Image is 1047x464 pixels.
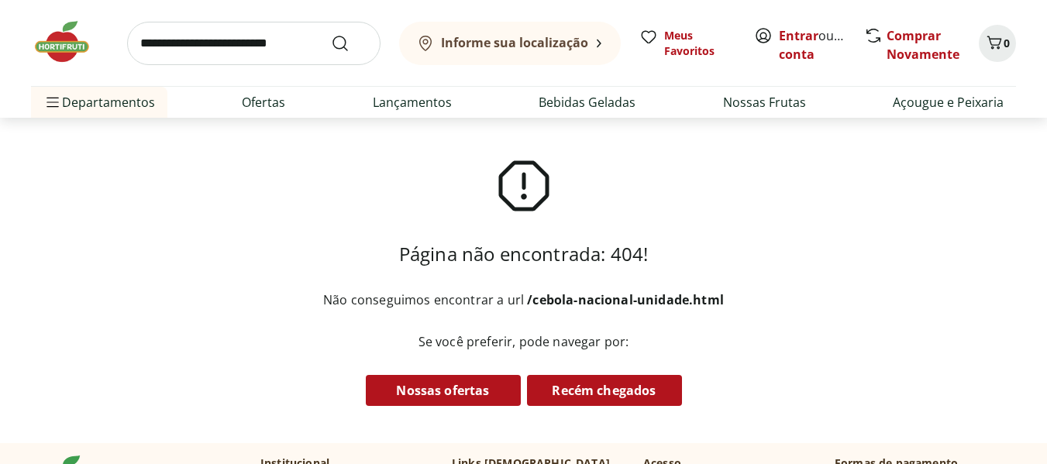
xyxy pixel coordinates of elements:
[127,22,381,65] input: search
[779,27,818,44] a: Entrar
[43,84,155,121] span: Departamentos
[323,291,724,308] p: Não conseguimos encontrar a url
[302,333,745,350] p: Se você preferir, pode navegar por:
[399,242,648,266] h3: Página não encontrada: 404!
[723,93,806,112] a: Nossas Frutas
[664,28,735,59] span: Meus Favoritos
[779,26,848,64] span: ou
[639,28,735,59] a: Meus Favoritos
[373,93,452,112] a: Lançamentos
[366,375,521,406] a: Nossas ofertas
[399,22,621,65] button: Informe sua localização
[779,27,864,63] a: Criar conta
[527,375,682,406] a: Recém chegados
[441,34,588,51] b: Informe sua localização
[43,84,62,121] button: Menu
[331,34,368,53] button: Submit Search
[242,93,285,112] a: Ofertas
[893,93,1004,112] a: Açougue e Peixaria
[979,25,1016,62] button: Carrinho
[1004,36,1010,50] span: 0
[31,19,108,65] img: Hortifruti
[887,27,959,63] a: Comprar Novamente
[527,291,724,308] b: /cebola-nacional-unidade.html
[539,93,635,112] a: Bebidas Geladas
